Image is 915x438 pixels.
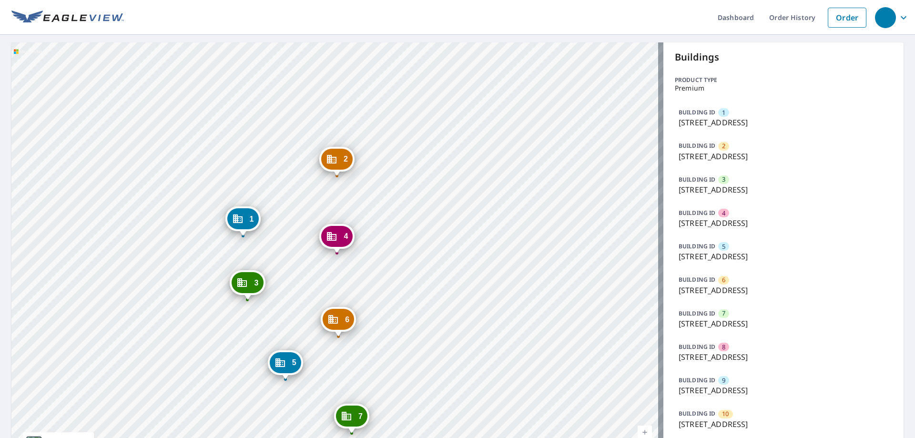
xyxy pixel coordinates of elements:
[292,359,296,366] span: 5
[675,84,892,92] p: Premium
[679,343,715,351] p: BUILDING ID
[722,376,725,385] span: 9
[722,242,725,251] span: 5
[679,418,888,430] p: [STREET_ADDRESS]
[679,142,715,150] p: BUILDING ID
[679,217,888,229] p: [STREET_ADDRESS]
[679,108,715,116] p: BUILDING ID
[268,350,303,380] div: Dropped pin, building 5, Commercial property, 1925 W College Ave San Bernardino, CA 92407
[722,142,725,151] span: 2
[679,184,888,195] p: [STREET_ADDRESS]
[679,309,715,317] p: BUILDING ID
[722,209,725,218] span: 4
[319,147,355,176] div: Dropped pin, building 2, Commercial property, 1926 W College Ave San Bernardino, CA 92407
[679,376,715,384] p: BUILDING ID
[675,50,892,64] p: Buildings
[722,108,725,117] span: 1
[679,409,715,418] p: BUILDING ID
[679,385,888,396] p: [STREET_ADDRESS]
[334,404,369,433] div: Dropped pin, building 7, Commercial property, 1925 W College Ave San Bernardino, CA 92407
[679,351,888,363] p: [STREET_ADDRESS]
[344,233,348,240] span: 4
[249,215,254,223] span: 1
[722,175,725,184] span: 3
[679,285,888,296] p: [STREET_ADDRESS]
[321,307,356,336] div: Dropped pin, building 6, Commercial property, 4244 University Pkwy San Bernardino, CA 92407
[679,117,888,128] p: [STREET_ADDRESS]
[11,10,124,25] img: EV Logo
[344,155,348,163] span: 2
[722,275,725,285] span: 6
[254,279,258,286] span: 3
[679,175,715,183] p: BUILDING ID
[230,270,265,300] div: Dropped pin, building 3, Commercial property, 4539 University Pkwy San Bernardino, CA 92407
[828,8,866,28] a: Order
[722,343,725,352] span: 8
[358,413,363,420] span: 7
[722,309,725,318] span: 7
[679,209,715,217] p: BUILDING ID
[679,318,888,329] p: [STREET_ADDRESS]
[679,242,715,250] p: BUILDING ID
[679,151,888,162] p: [STREET_ADDRESS]
[679,275,715,284] p: BUILDING ID
[679,251,888,262] p: [STREET_ADDRESS]
[675,76,892,84] p: Product type
[345,316,349,323] span: 6
[225,206,260,236] div: Dropped pin, building 1, Commercial property, 1924 W College Ave San Bernardino, CA 92407
[722,409,729,418] span: 10
[319,224,355,254] div: Dropped pin, building 4, Commercial property, 1924 W College Ave San Bernardino, CA 92407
